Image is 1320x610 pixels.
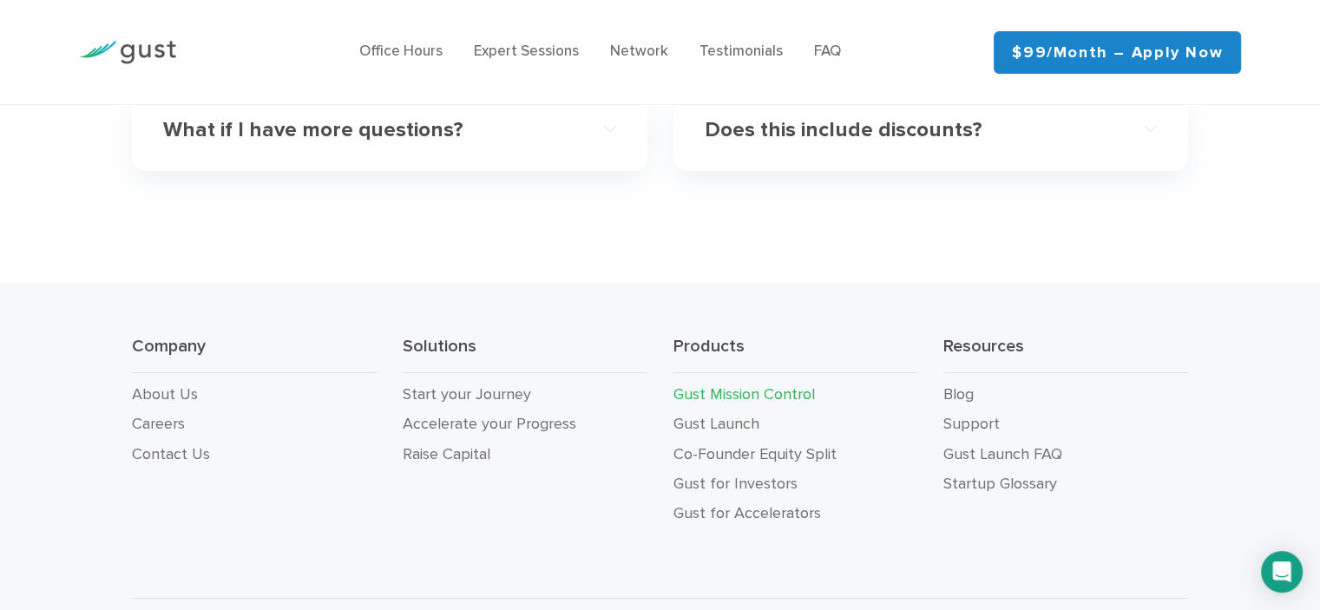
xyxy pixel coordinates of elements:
h3: Solutions [403,335,647,374]
a: Gust for Investors [673,475,797,493]
a: Office Hours [359,43,443,60]
a: Raise Capital [403,445,490,463]
h3: Company [132,335,377,374]
a: Careers [132,415,185,433]
a: $99/month – Apply Now [994,31,1241,74]
a: Gust Mission Control [673,385,814,403]
a: Gust Launch [673,415,759,433]
iframe: Chat Widget [1031,423,1320,610]
h3: Resources [943,335,1188,374]
a: Contact Us [132,445,210,463]
a: Startup Glossary [943,475,1057,493]
img: Gust Logo [79,41,176,64]
a: Gust for Accelerators [673,504,820,522]
a: About Us [132,385,198,403]
h4: Does this include discounts? [705,118,1112,143]
h3: Products [673,335,917,374]
a: Accelerate your Progress [403,415,576,433]
a: Blog [943,385,974,403]
a: FAQ [814,43,841,60]
h4: What if I have more questions? [163,118,570,143]
a: Testimonials [699,43,783,60]
a: Network [610,43,668,60]
a: Gust Launch FAQ [943,445,1062,463]
a: Co-Founder Equity Split [673,445,836,463]
a: Expert Sessions [474,43,579,60]
a: Support [943,415,1000,433]
a: Start your Journey [403,385,531,403]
